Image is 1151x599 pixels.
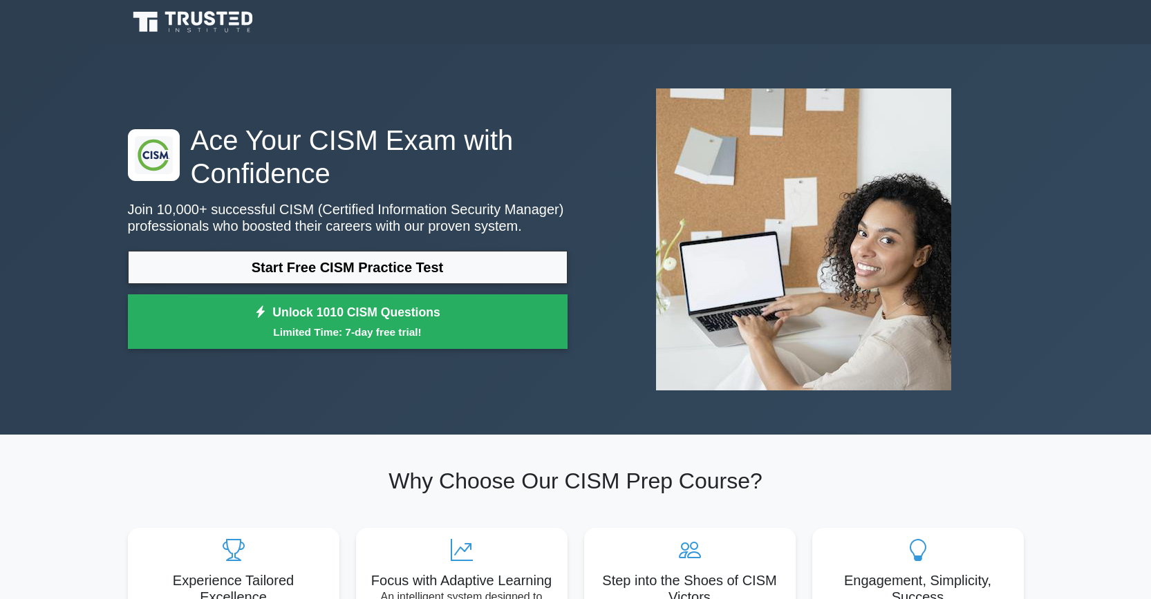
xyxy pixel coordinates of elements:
[128,201,568,234] p: Join 10,000+ successful CISM (Certified Information Security Manager) professionals who boosted t...
[367,572,556,589] h5: Focus with Adaptive Learning
[128,294,568,350] a: Unlock 1010 CISM QuestionsLimited Time: 7-day free trial!
[128,468,1024,494] h2: Why Choose Our CISM Prep Course?
[145,324,550,340] small: Limited Time: 7-day free trial!
[128,124,568,190] h1: Ace Your CISM Exam with Confidence
[128,251,568,284] a: Start Free CISM Practice Test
